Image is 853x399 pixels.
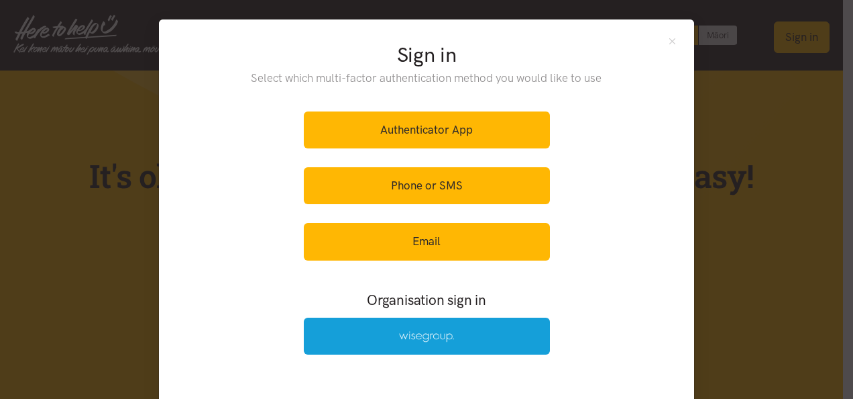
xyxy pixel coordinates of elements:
h2: Sign in [224,41,630,69]
a: Authenticator App [304,112,550,148]
p: Select which multi-factor authentication method you would like to use [224,69,630,87]
h3: Organisation sign in [267,290,586,310]
button: Close [667,36,678,47]
img: Wise Group [399,331,454,343]
a: Email [304,223,550,260]
a: Phone or SMS [304,167,550,204]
